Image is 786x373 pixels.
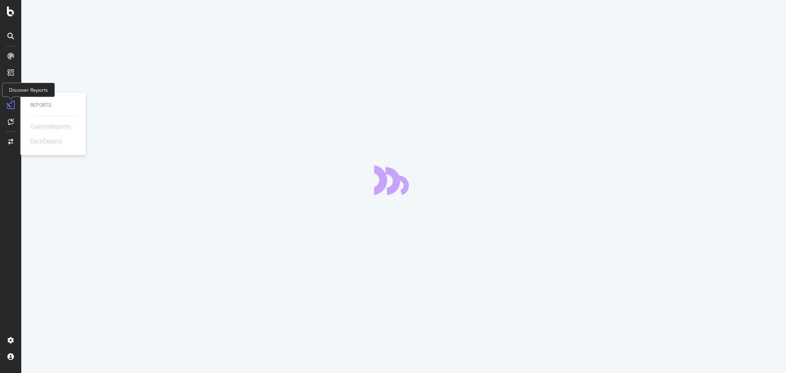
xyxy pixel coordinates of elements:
div: Reports [30,102,76,109]
div: CustomReports [30,122,70,131]
div: DataExports [30,137,62,145]
div: animation [374,165,433,195]
div: Discover Reports [2,83,55,97]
